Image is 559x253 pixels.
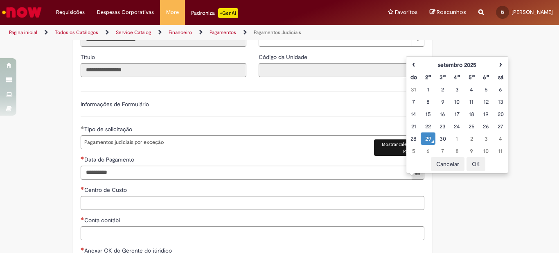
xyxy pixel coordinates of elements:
th: Domingo [406,71,421,83]
button: OK [467,157,485,171]
div: 09 September 2025 Tuesday [437,98,448,106]
th: Segunda-feira [421,71,435,83]
span: Necessários [81,156,84,160]
div: 21 September 2025 Sunday [408,122,419,130]
label: Somente leitura - Código da Unidade [259,53,309,61]
div: Mostrar calendário para Data do Pagamento [374,139,456,156]
div: 07 September 2025 Sunday [408,98,419,106]
span: IS [501,9,504,15]
a: Todos os Catálogos [55,29,98,36]
input: Centro de Custo [81,196,424,210]
p: +GenAi [218,8,238,18]
div: 07 October 2025 Tuesday [437,147,448,155]
div: 04 October 2025 Saturday [496,134,506,143]
div: 08 September 2025 Monday [423,98,433,106]
img: ServiceNow [1,4,43,21]
div: 01 October 2025 Wednesday [452,134,462,143]
div: 06 September 2025 Saturday [496,85,506,93]
ul: Trilhas de página [6,25,367,40]
th: Sexta-feira [479,71,493,83]
div: O seletor de data foi aberto.29 September 2025 Monday [423,134,433,143]
div: 26 September 2025 Friday [481,122,491,130]
div: 17 September 2025 Wednesday [452,110,462,118]
span: Necessários [81,217,84,220]
span: [PERSON_NAME] [512,9,553,16]
div: 12 September 2025 Friday [481,98,491,106]
div: 11 September 2025 Thursday [467,98,477,106]
div: 02 September 2025 Tuesday [437,85,448,93]
span: Conta contábi [84,217,122,224]
span: Data do Pagamento [84,156,136,163]
label: Informações de Formulário [81,100,149,108]
div: 25 September 2025 Thursday [467,122,477,130]
div: Padroniza [191,8,238,18]
div: 15 September 2025 Monday [423,110,433,118]
div: 30 September 2025 Tuesday [437,134,448,143]
div: 18 September 2025 Thursday [467,110,477,118]
a: Limpar campo Local [259,33,424,47]
div: Escolher data [406,56,508,173]
a: Pagamentos [210,29,236,36]
div: 10 September 2025 Wednesday [452,98,462,106]
span: Favoritos [395,8,417,16]
div: 05 September 2025 Friday [481,85,491,93]
div: 11 October 2025 Saturday [496,147,506,155]
span: Rascunhos [437,8,466,16]
div: 08 October 2025 Wednesday [452,147,462,155]
input: Data do Pagamento [81,166,412,180]
div: 03 October 2025 Friday [481,134,491,143]
th: Terça-feira [435,71,450,83]
div: 19 September 2025 Friday [481,110,491,118]
div: 04 September 2025 Thursday [467,85,477,93]
a: Página inicial [9,29,37,36]
th: Mês anterior [406,59,421,71]
div: 14 September 2025 Sunday [408,110,419,118]
div: 06 October 2025 Monday [423,147,433,155]
div: 02 October 2025 Thursday [467,134,477,143]
div: 05 October 2025 Sunday [408,147,419,155]
th: Quinta-feira [464,71,479,83]
th: setembro 2025. Alternar mês [421,59,493,71]
div: 22 September 2025 Monday [423,122,433,130]
span: Necessários [81,187,84,190]
input: Código da Unidade [259,63,424,77]
div: 31 August 2025 Sunday [408,85,419,93]
span: Centro de Custo [84,186,128,194]
div: 03 September 2025 Wednesday [452,85,462,93]
span: Tipo de solicitação [84,125,134,133]
div: 13 September 2025 Saturday [496,98,506,106]
th: Quarta-feira [450,71,464,83]
span: Pagamentos judiciais por exceção [84,136,408,149]
span: Necessários [81,247,84,251]
div: 10 October 2025 Friday [481,147,491,155]
button: Cancelar [431,157,464,171]
span: More [166,8,179,16]
div: 09 October 2025 Thursday [467,147,477,155]
span: Despesas Corporativas [97,8,154,16]
a: Pagamentos Judiciais [254,29,301,36]
div: 16 September 2025 Tuesday [437,110,448,118]
div: 28 September 2025 Sunday [408,134,419,143]
div: 20 September 2025 Saturday [496,110,506,118]
span: Requisições [56,8,85,16]
input: Título [81,63,246,77]
div: 27 September 2025 Saturday [496,122,506,130]
input: Email [81,33,246,47]
a: Service Catalog [116,29,151,36]
th: Próximo mês [494,59,508,71]
span: Obrigatório Preenchido [81,126,84,129]
a: Financeiro [169,29,192,36]
input: Conta contábi [81,226,424,240]
div: 24 September 2025 Wednesday [452,122,462,130]
div: 01 September 2025 Monday [423,85,433,93]
a: Rascunhos [430,9,466,16]
div: 23 September 2025 Tuesday [437,122,448,130]
th: Sábado [494,71,508,83]
label: Somente leitura - Título [81,53,97,61]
